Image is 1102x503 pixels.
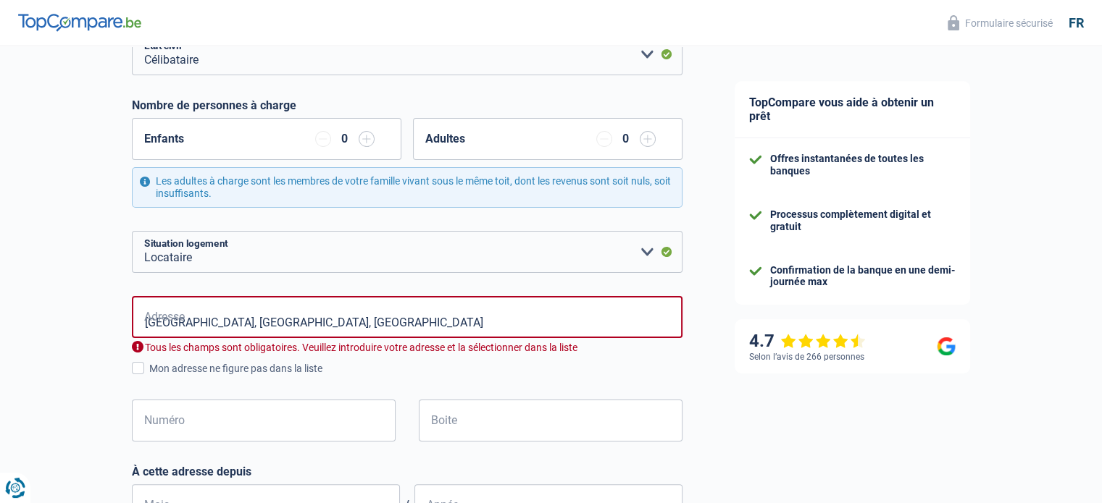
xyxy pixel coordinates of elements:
[770,264,956,289] div: Confirmation de la banque en une demi-journée max
[749,352,864,362] div: Selon l’avis de 266 personnes
[18,14,141,31] img: TopCompare Logo
[132,98,296,112] label: Nombre de personnes à charge
[749,331,866,352] div: 4.7
[735,81,970,138] div: TopCompare vous aide à obtenir un prêt
[770,153,956,177] div: Offres instantanées de toutes les banques
[144,133,184,145] label: Enfants
[425,133,465,145] label: Adultes
[770,208,956,233] div: Processus complètement digital et gratuit
[338,133,351,145] div: 0
[132,341,683,355] div: Tous les champs sont obligatoires. Veuillez introduire votre adresse et la sélectionner dans la l...
[132,167,683,208] div: Les adultes à charge sont les membres de votre famille vivant sous le même toit, dont les revenus...
[619,133,633,145] div: 0
[939,11,1061,35] button: Formulaire sécurisé
[132,296,683,338] input: Sélectionnez votre adresse dans la barre de recherche
[132,465,683,478] label: À cette adresse depuis
[149,361,683,376] div: Mon adresse ne figure pas dans la liste
[1069,15,1084,31] div: fr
